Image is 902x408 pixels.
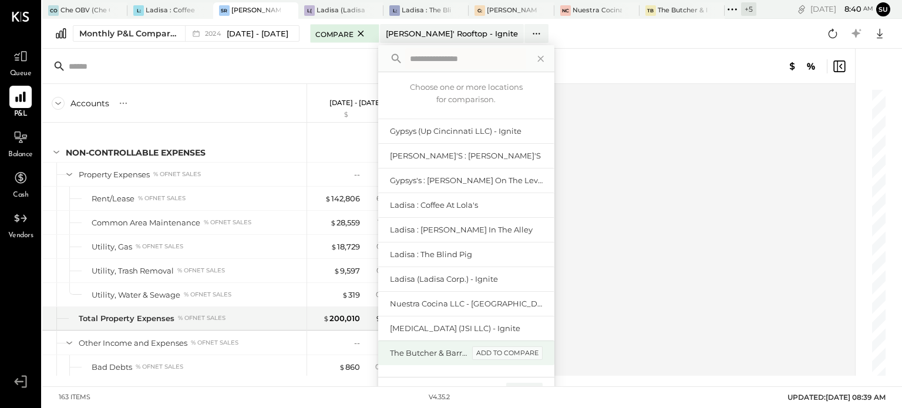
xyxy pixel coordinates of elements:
[402,6,451,15] div: Ladisa : The Blind Pig
[13,190,28,201] span: Cash
[1,86,41,120] a: P&L
[8,150,33,160] span: Balance
[390,150,543,161] div: [PERSON_NAME]'s : [PERSON_NAME]'s
[136,363,183,371] div: % of NET SALES
[146,6,195,15] div: Ladisa : Coffee at Lola's
[390,348,469,359] div: The Butcher & Barrel (L Argento LLC) - [GEOGRAPHIC_DATA]
[79,169,150,180] div: Property Expenses
[506,383,543,402] div: Apply
[573,6,622,15] div: Nuestra Cocina LLC - [GEOGRAPHIC_DATA]
[390,323,543,334] div: [MEDICAL_DATA] (JSI LLC) - Ignite
[323,313,329,323] span: $
[66,147,206,159] div: NON-CONTROLLABLE EXPENSES
[136,242,183,251] div: % of NET SALES
[191,339,238,347] div: % of NET SALES
[474,5,485,16] div: G:
[92,289,180,301] div: Utility, Water & Sewage
[79,338,187,349] div: Other Income and Expenses
[390,249,543,260] div: Ladisa : The Blind Pig
[315,28,354,39] span: Compare
[79,28,178,39] div: Monthly P&L Comparison
[429,393,450,402] div: v 4.35.2
[390,298,543,309] div: Nuestra Cocina LLC - [GEOGRAPHIC_DATA]
[334,265,360,277] div: 9,597
[204,218,251,227] div: % of NET SALES
[133,5,144,16] div: L:
[92,362,132,373] div: Bad Debts
[342,289,360,301] div: 319
[304,5,315,16] div: L(
[331,241,360,252] div: 18,729
[378,72,554,112] div: Choose one or more locations for comparison.
[73,25,299,42] button: Monthly P&L Comparison 2024[DATE] - [DATE]
[376,193,398,204] div: 6.98
[92,265,174,277] div: Utility, Trash Removal
[390,200,543,211] div: Ladisa : Coffee at Lola's
[876,2,890,16] button: su
[219,5,230,16] div: SR
[390,175,543,186] div: Gypsys's : [PERSON_NAME] on the levee
[376,313,398,324] div: 9.78
[10,69,32,79] span: Queue
[184,291,231,299] div: % of NET SALES
[390,224,543,235] div: Ladisa : [PERSON_NAME] in the Alley
[487,6,536,15] div: [PERSON_NAME]'s : [PERSON_NAME]'s
[363,110,401,120] div: %
[92,241,132,252] div: Utility, Gas
[389,5,400,16] div: L:
[1,207,41,241] a: Vendors
[376,265,398,276] div: 0.47
[323,313,360,324] div: 200,010
[810,4,873,15] div: [DATE]
[205,31,224,37] span: 2024
[390,126,543,137] div: Gypsys (Up Cincinnati LLC) - Ignite
[330,217,360,228] div: 28,559
[658,6,707,15] div: The Butcher & Barrel (L Argento LLC) - [GEOGRAPHIC_DATA]
[354,338,360,349] div: --
[48,5,59,16] div: CO
[741,2,756,16] div: + 5
[317,6,366,15] div: Ladisa (Ladisa Corp.) - Ignite
[1,126,41,160] a: Balance
[227,28,288,39] span: [DATE] - [DATE]
[313,110,360,120] div: $
[838,4,861,15] span: 8 : 40
[153,170,201,178] div: % of NET SALES
[60,6,110,15] div: Che OBV (Che OBV LLC) - Ignite
[787,393,886,402] span: UPDATED: [DATE] 08:39 AM
[342,290,348,299] span: $
[339,362,360,373] div: 860
[863,5,873,13] span: am
[178,314,225,322] div: % of NET SALES
[796,3,807,15] div: copy link
[325,193,360,204] div: 142,806
[375,362,398,372] div: 0.04
[330,218,336,227] span: $
[70,97,109,109] div: Accounts
[92,217,200,228] div: Common Area Maintenance
[92,193,134,204] div: Rent/Lease
[645,5,656,16] div: TB
[138,194,186,203] div: % of NET SALES
[376,241,398,252] div: 0.92
[386,28,518,39] div: [PERSON_NAME]' Rooftop - Ignite
[334,266,340,275] span: $
[59,393,90,402] div: 163 items
[325,194,331,203] span: $
[1,45,41,79] a: Queue
[354,169,360,180] div: --
[331,242,337,251] span: $
[329,99,382,107] p: [DATE] - [DATE]
[339,362,345,372] span: $
[231,6,281,15] div: [PERSON_NAME]' Rooftop - Ignite
[380,24,524,43] button: [PERSON_NAME]' Rooftop - Ignite
[14,109,28,120] span: P&L
[1,167,41,201] a: Cash
[390,274,543,285] div: Ladisa (Ladisa Corp.) - Ignite
[472,346,543,360] div: add to compare
[310,24,379,43] button: Compare
[79,313,174,324] div: Total Property Expenses
[177,267,225,275] div: % of NET SALES
[8,231,33,241] span: Vendors
[560,5,571,16] div: NC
